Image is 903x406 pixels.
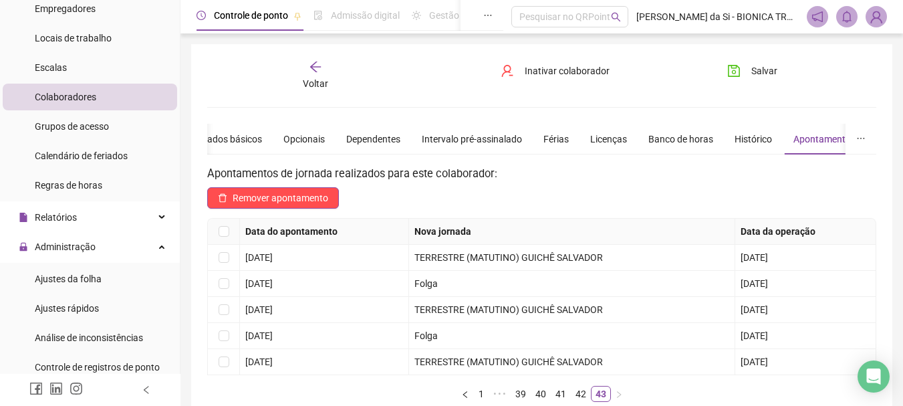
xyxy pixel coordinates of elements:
span: clock-circle [197,11,206,20]
span: bell [841,11,853,23]
span: save [727,64,741,78]
span: [DATE] [741,330,768,341]
li: 42 [571,386,591,402]
li: 1 [473,386,489,402]
td: Folga [409,323,735,349]
span: Regras de horas [35,180,102,191]
span: [DATE] [245,278,273,289]
span: delete [218,193,227,203]
span: Locais de trabalho [35,33,112,43]
span: ellipsis [483,11,493,20]
span: [DATE] [741,252,768,263]
span: [DATE] [245,330,273,341]
img: 13133 [866,7,886,27]
div: Banco de horas [648,132,713,146]
span: Gestão de férias [429,10,497,21]
span: Admissão digital [331,10,400,21]
span: linkedin [49,382,63,395]
span: Calendário de feriados [35,150,128,161]
span: arrow-left [309,60,322,74]
a: 40 [531,387,550,401]
li: 40 [531,386,551,402]
span: file [19,213,28,222]
span: lock [19,242,28,251]
span: left [461,391,469,399]
a: 1 [474,387,489,401]
li: Página anterior [457,386,473,402]
div: Histórico [735,132,772,146]
span: [DATE] [245,252,273,263]
a: 42 [571,387,590,401]
span: Ajustes da folha [35,274,102,284]
span: left [142,385,151,395]
span: Grupos de acesso [35,121,109,132]
li: 5 páginas anteriores [489,386,511,402]
li: 43 [591,386,611,402]
th: Data do apontamento [240,219,409,245]
span: user-delete [501,64,514,78]
td: TERRESTRE (MATUTINO) GUICHÊ SALVADOR [409,349,735,375]
li: Próxima página [611,386,627,402]
td: TERRESTRE (MATUTINO) GUICHÊ SALVADOR [409,297,735,323]
span: [DATE] [245,357,273,367]
button: right [611,386,627,402]
span: sun [412,11,421,20]
a: 41 [551,387,570,401]
li: 39 [511,386,531,402]
div: Intervalo pré-assinalado [422,132,522,146]
span: right [615,391,623,399]
span: Voltar [303,78,328,89]
div: Licenças [590,132,627,146]
button: ellipsis [846,124,876,155]
th: Nova jornada [409,219,735,245]
div: Apontamentos [793,132,856,146]
span: Relatórios [35,212,77,223]
span: notification [811,11,823,23]
td: Folga [409,271,735,297]
div: Férias [543,132,569,146]
div: Opcionais [283,132,325,146]
h3: Apontamentos de jornada realizados para este colaborador: [207,165,876,183]
span: Ajustes rápidos [35,303,99,314]
span: Colaboradores [35,92,96,102]
span: ellipsis [856,134,866,143]
span: file-done [313,11,323,20]
span: ••• [489,386,511,402]
div: Dados básicos [201,132,262,146]
a: 43 [592,387,610,401]
button: left [457,386,473,402]
span: Controle de ponto [214,10,288,21]
li: 41 [551,386,571,402]
span: Administração [35,241,96,252]
span: [PERSON_NAME] da Si - BIONICA TRANSPORTE E TURISMO MARÍTIMO REGIONAL LTDA [636,9,799,24]
span: Controle de registros de ponto [35,362,160,373]
span: pushpin [293,12,301,20]
span: [DATE] [741,278,768,289]
span: facebook [29,382,43,395]
span: search [611,12,621,22]
td: TERRESTRE (MATUTINO) GUICHÊ SALVADOR [409,245,735,271]
button: Salvar [717,60,787,82]
span: Empregadores [35,3,96,14]
span: Análise de inconsistências [35,332,143,343]
button: Inativar colaborador [491,60,620,82]
div: Open Intercom Messenger [858,361,890,393]
div: Dependentes [346,132,400,146]
span: instagram [70,382,83,395]
span: Inativar colaborador [525,64,610,78]
span: Escalas [35,62,67,73]
span: [DATE] [741,304,768,315]
th: Data da operação [735,219,876,245]
span: [DATE] [245,304,273,315]
span: [DATE] [741,357,768,367]
span: Salvar [751,64,777,78]
a: 39 [511,387,530,401]
button: Remover apontamento [207,187,339,209]
span: Remover apontamento [233,191,328,205]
